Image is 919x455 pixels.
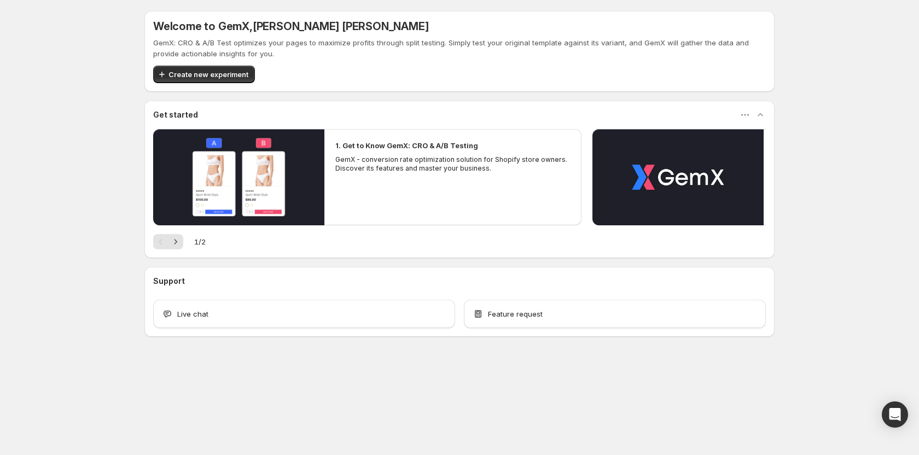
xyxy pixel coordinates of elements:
[153,66,255,83] button: Create new experiment
[592,129,764,225] button: Play video
[153,276,185,287] h3: Support
[335,155,571,173] p: GemX - conversion rate optimization solution for Shopify store owners. Discover its features and ...
[153,109,198,120] h3: Get started
[194,236,206,247] span: 1 / 2
[153,129,324,225] button: Play video
[882,401,908,428] div: Open Intercom Messenger
[153,37,766,59] p: GemX: CRO & A/B Test optimizes your pages to maximize profits through split testing. Simply test ...
[249,20,428,33] span: , [PERSON_NAME] [PERSON_NAME]
[177,308,208,319] span: Live chat
[168,234,183,249] button: Next
[488,308,543,319] span: Feature request
[168,69,248,80] span: Create new experiment
[153,234,183,249] nav: Pagination
[153,20,428,33] h5: Welcome to GemX
[335,140,478,151] h2: 1. Get to Know GemX: CRO & A/B Testing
